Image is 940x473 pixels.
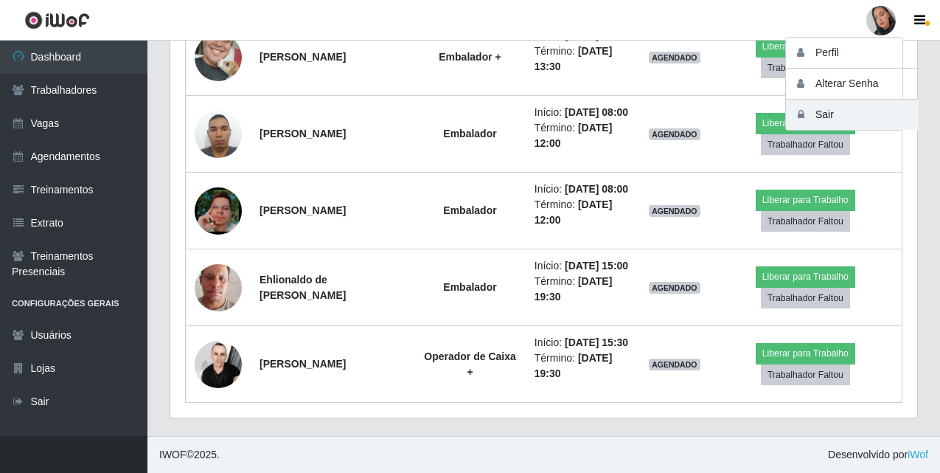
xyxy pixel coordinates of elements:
[761,211,850,232] button: Trabalhador Faltou
[535,120,631,151] li: Término:
[535,351,631,381] li: Término:
[649,52,700,63] span: AGENDADO
[535,197,631,228] li: Término:
[565,106,628,118] time: [DATE] 08:00
[195,103,242,165] img: 1677672265304.jpeg
[565,336,628,348] time: [DATE] 15:30
[195,17,242,97] img: 1739223878292.jpeg
[424,351,516,378] strong: Operador de Caixa +
[195,169,242,253] img: 1673728165855.jpeg
[649,359,700,370] span: AGENDADO
[443,204,496,216] strong: Embalador
[761,134,850,155] button: Trabalhador Faltou
[761,365,850,385] button: Trabalhador Faltou
[443,281,496,293] strong: Embalador
[195,333,242,396] img: 1747925689059.jpeg
[756,343,855,364] button: Liberar para Trabalho
[535,274,631,305] li: Término:
[786,69,919,100] button: Alterar Senha
[756,113,855,134] button: Liberar para Trabalho
[535,182,631,197] li: Início:
[535,258,631,274] li: Início:
[786,38,919,69] button: Perfil
[260,204,346,216] strong: [PERSON_NAME]
[260,51,346,63] strong: [PERSON_NAME]
[786,100,919,130] button: Sair
[756,36,855,57] button: Liberar para Trabalho
[195,246,242,330] img: 1675087680149.jpeg
[535,105,631,120] li: Início:
[828,447,928,463] span: Desenvolvido por
[756,190,855,210] button: Liberar para Trabalho
[761,58,850,78] button: Trabalhador Faltou
[565,183,628,195] time: [DATE] 08:00
[761,288,850,308] button: Trabalhador Faltou
[260,128,346,139] strong: [PERSON_NAME]
[649,205,700,217] span: AGENDADO
[565,260,628,272] time: [DATE] 15:00
[260,358,346,370] strong: [PERSON_NAME]
[908,449,928,460] a: iWof
[649,128,700,140] span: AGENDADO
[159,447,220,463] span: © 2025 .
[535,44,631,75] li: Término:
[159,449,187,460] span: IWOF
[260,274,346,301] strong: Ehlionaldo de [PERSON_NAME]
[535,335,631,351] li: Início:
[443,128,496,139] strong: Embalador
[756,266,855,287] button: Liberar para Trabalho
[439,51,501,63] strong: Embalador +
[24,11,90,30] img: CoreUI Logo
[649,282,700,294] span: AGENDADO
